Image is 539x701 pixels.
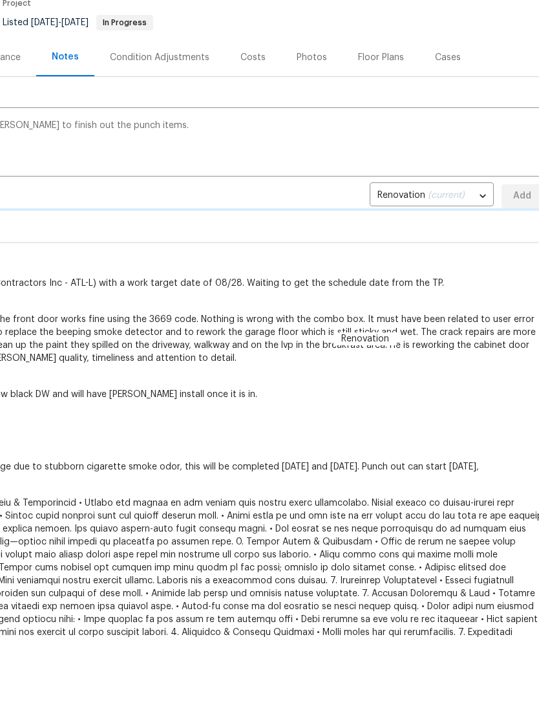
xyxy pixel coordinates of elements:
span: [DATE] [61,18,89,27]
span: Listed [3,18,153,27]
div: Floor Plans [358,51,404,64]
div: Cases [435,51,461,64]
span: (current) [428,191,465,200]
div: Renovation (current) [370,180,494,212]
div: Photos [297,51,327,64]
span: Renovation [333,332,397,345]
span: [DATE] [31,18,58,27]
div: Condition Adjustments [110,51,209,64]
div: Notes [52,50,79,63]
div: Costs [240,51,266,64]
span: - [31,18,89,27]
span: In Progress [98,19,152,27]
